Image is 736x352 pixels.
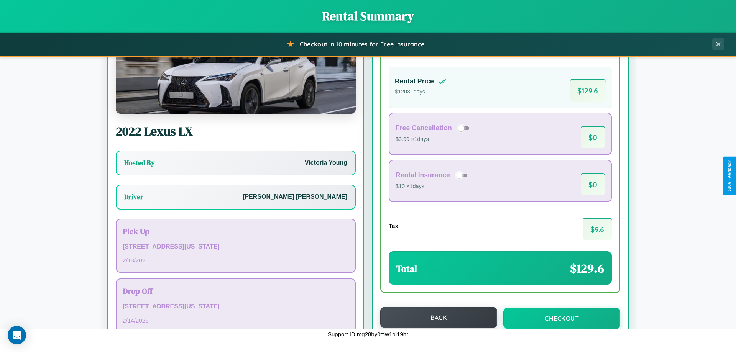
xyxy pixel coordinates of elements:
[581,173,605,195] span: $ 0
[395,77,434,85] h4: Rental Price
[123,301,349,312] p: [STREET_ADDRESS][US_STATE]
[8,326,26,344] div: Open Intercom Messenger
[389,223,398,229] h4: Tax
[123,255,349,265] p: 2 / 13 / 2026
[581,126,605,148] span: $ 0
[123,226,349,237] h3: Pick Up
[503,308,620,329] button: Checkout
[395,87,446,97] p: $ 120 × 1 days
[123,315,349,326] p: 2 / 14 / 2026
[396,182,470,192] p: $10 × 1 days
[123,285,349,296] h3: Drop Off
[396,171,450,179] h4: Rental Insurance
[727,160,732,192] div: Give Feedback
[116,37,356,114] img: Lexus LX
[123,241,349,252] p: [STREET_ADDRESS][US_STATE]
[116,123,356,140] h2: 2022 Lexus LX
[305,157,347,169] p: Victoria Young
[124,158,154,167] h3: Hosted By
[243,192,347,203] p: [PERSON_NAME] [PERSON_NAME]
[570,79,606,102] span: $ 129.6
[380,307,497,328] button: Back
[396,124,452,132] h4: Free Cancellation
[570,260,604,277] span: $ 129.6
[300,40,424,48] span: Checkout in 10 minutes for Free Insurance
[396,134,472,144] p: $3.99 × 1 days
[583,218,612,240] span: $ 9.6
[124,192,143,201] h3: Driver
[328,329,408,339] p: Support ID: mg28by0tflw1ol19hr
[8,8,728,25] h1: Rental Summary
[396,262,417,275] h3: Total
